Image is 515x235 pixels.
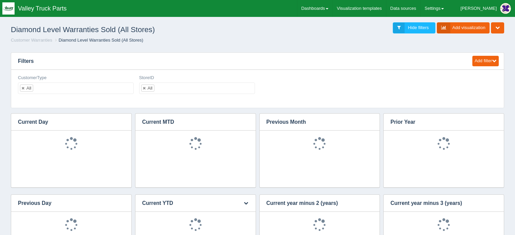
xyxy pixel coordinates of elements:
a: Add visualization [437,22,490,33]
h1: Diamond Level Warranties Sold (All Stores) [11,22,258,37]
img: Profile Picture [500,3,511,14]
div: All [26,86,31,90]
img: q1blfpkbivjhsugxdrfq.png [2,2,15,15]
span: Hide filters [408,25,429,30]
label: CustomerType [18,75,47,81]
button: Add filter [472,56,499,66]
label: StoreID [139,75,154,81]
h3: Current year minus 2 (years) [260,195,370,212]
h3: Previous Day [11,195,121,212]
h3: Current Day [11,114,121,131]
h3: Previous Month [260,114,370,131]
div: [PERSON_NAME] [460,2,497,15]
a: Customer Warranties [11,38,52,43]
h3: Filters [11,53,466,70]
li: Diamond Level Warranties Sold (All Stores) [53,37,143,44]
h3: Current year minus 3 (years) [384,195,494,212]
div: All [148,86,152,90]
a: Hide filters [393,22,435,33]
h3: Current MTD [135,114,245,131]
h3: Current YTD [135,195,235,212]
span: Valley Truck Parts [18,5,67,12]
h3: Prior Year [384,114,494,131]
